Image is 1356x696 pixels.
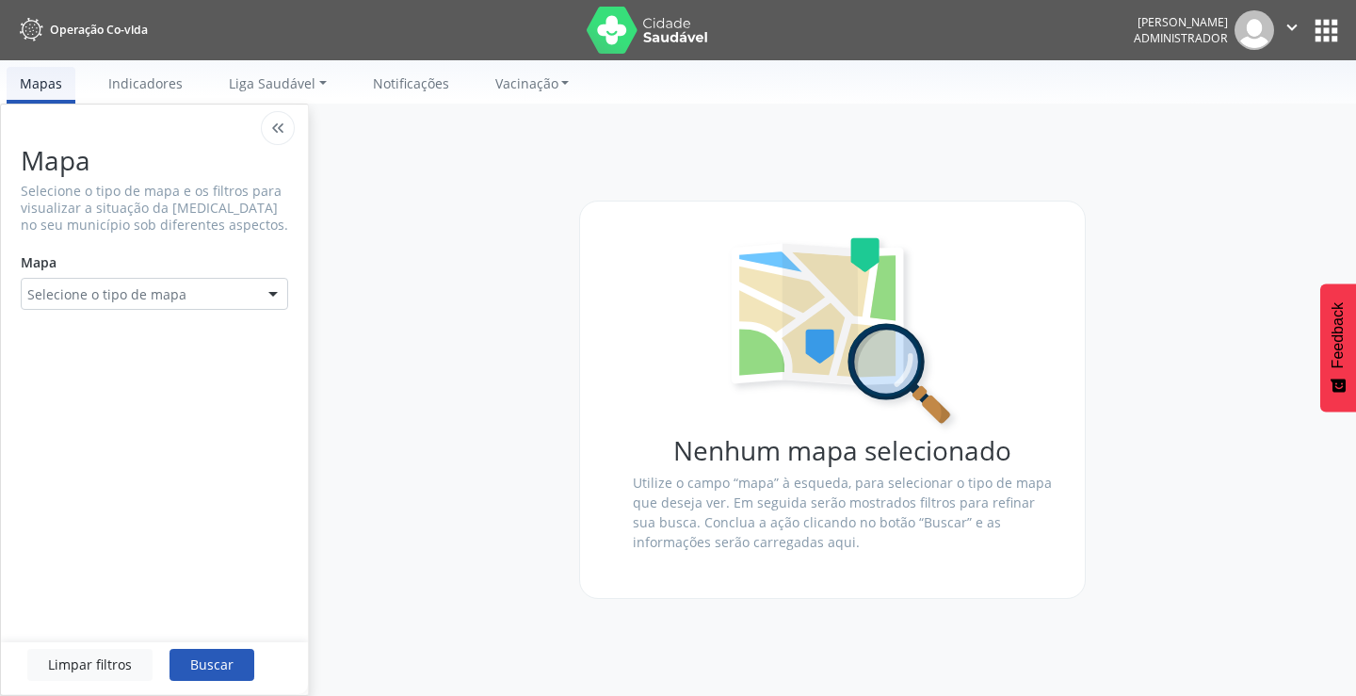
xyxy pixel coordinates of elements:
[722,235,962,436] img: search-map.svg
[495,74,558,92] span: Vacinação
[1282,17,1302,38] i: 
[1235,10,1274,50] img: img
[1330,302,1347,368] span: Feedback
[229,74,315,92] span: Liga Saudável
[1320,283,1356,412] button: Feedback - Mostrar pesquisa
[1274,10,1310,50] button: 
[360,67,462,100] a: Notificações
[21,183,288,234] p: Selecione o tipo de mapa e os filtros para visualizar a situação da [MEDICAL_DATA] no seu municíp...
[482,67,583,100] a: Vacinação
[1310,14,1343,47] button: apps
[50,22,148,38] span: Operação Co-vida
[1134,14,1228,30] div: [PERSON_NAME]
[169,649,254,681] button: Buscar
[95,67,196,100] a: Indicadores
[27,284,186,304] span: Selecione o tipo de mapa
[27,649,153,681] button: Limpar filtros
[21,145,288,176] h1: Mapa
[216,67,340,100] a: Liga Saudável
[7,67,75,104] a: Mapas
[21,247,56,279] label: Mapa
[633,435,1052,466] h1: Nenhum mapa selecionado
[13,14,148,45] a: Operação Co-vida
[1134,30,1228,46] span: Administrador
[633,473,1052,552] p: Utilize o campo “mapa” à esqueda, para selecionar o tipo de mapa que deseja ver. Em seguida serão...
